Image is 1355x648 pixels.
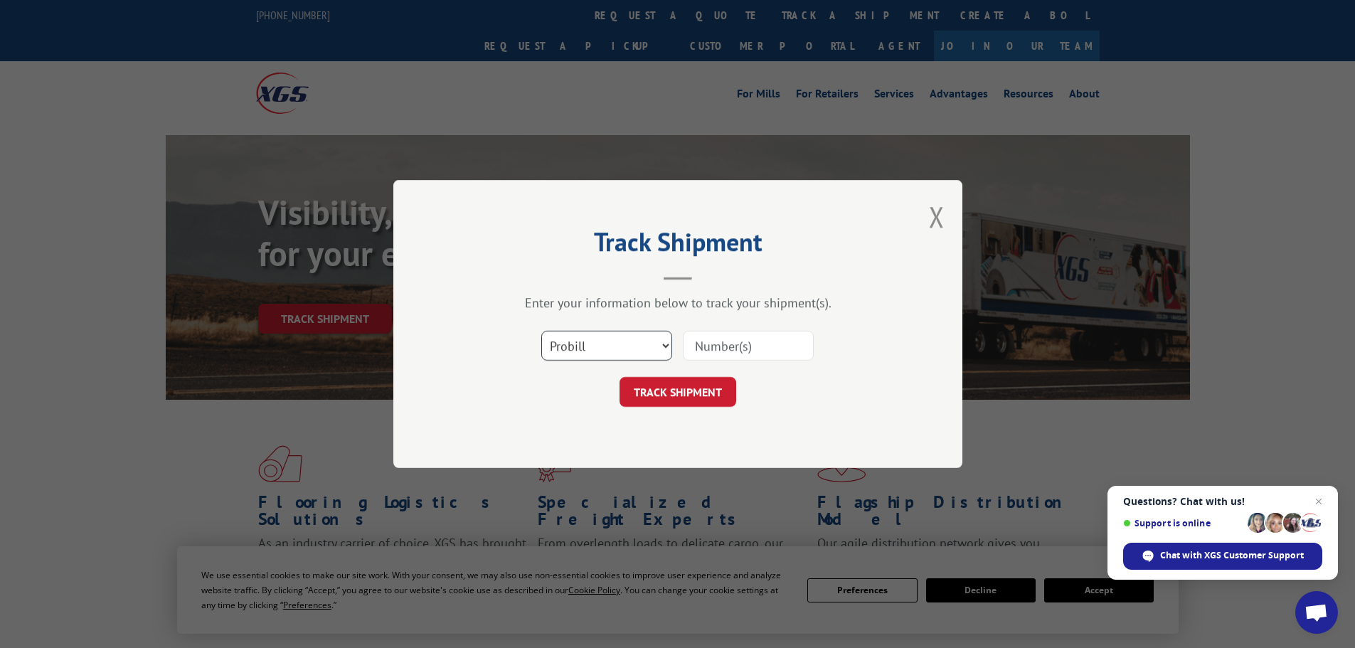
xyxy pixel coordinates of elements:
[683,331,814,361] input: Number(s)
[1123,518,1243,529] span: Support is online
[464,232,891,259] h2: Track Shipment
[464,294,891,311] div: Enter your information below to track your shipment(s).
[1310,493,1327,510] span: Close chat
[1123,543,1322,570] div: Chat with XGS Customer Support
[1160,549,1304,562] span: Chat with XGS Customer Support
[929,198,945,235] button: Close modal
[620,377,736,407] button: TRACK SHIPMENT
[1295,591,1338,634] div: Open chat
[1123,496,1322,507] span: Questions? Chat with us!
